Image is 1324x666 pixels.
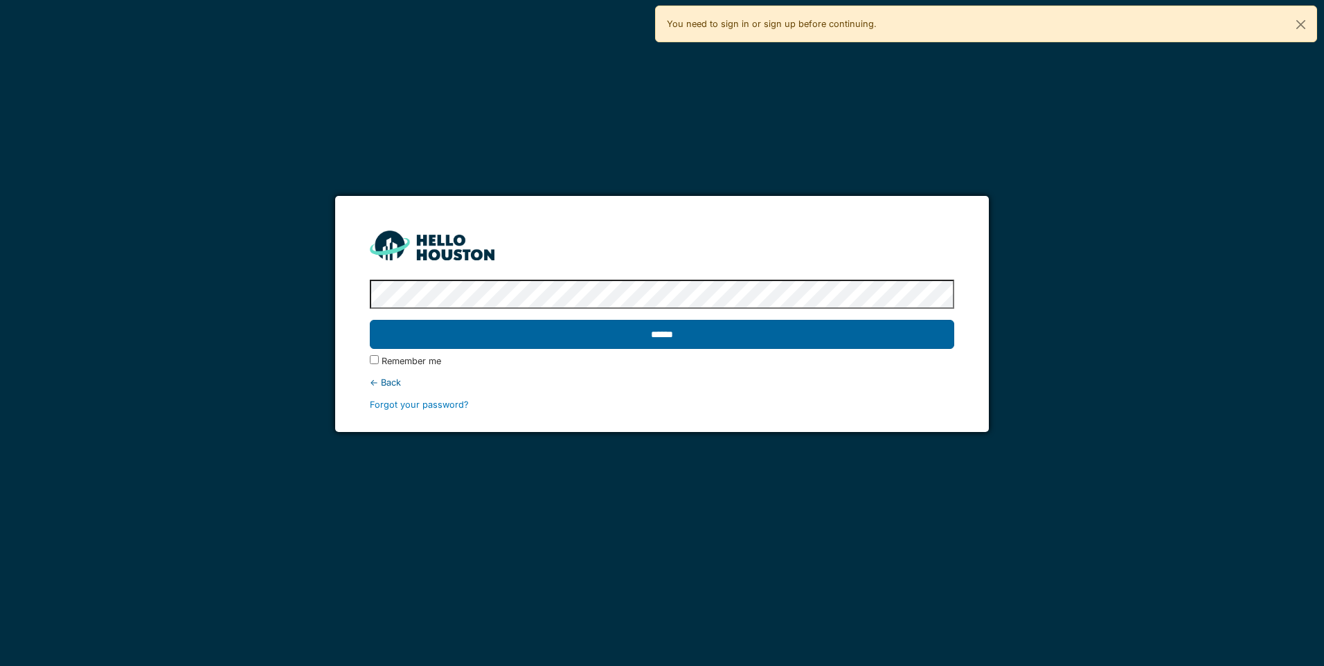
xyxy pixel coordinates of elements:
button: Close [1285,6,1316,43]
label: Remember me [382,354,441,368]
div: You need to sign in or sign up before continuing. [655,6,1317,42]
div: ← Back [370,376,954,389]
img: HH_line-BYnF2_Hg.png [370,231,494,260]
a: Forgot your password? [370,399,469,410]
